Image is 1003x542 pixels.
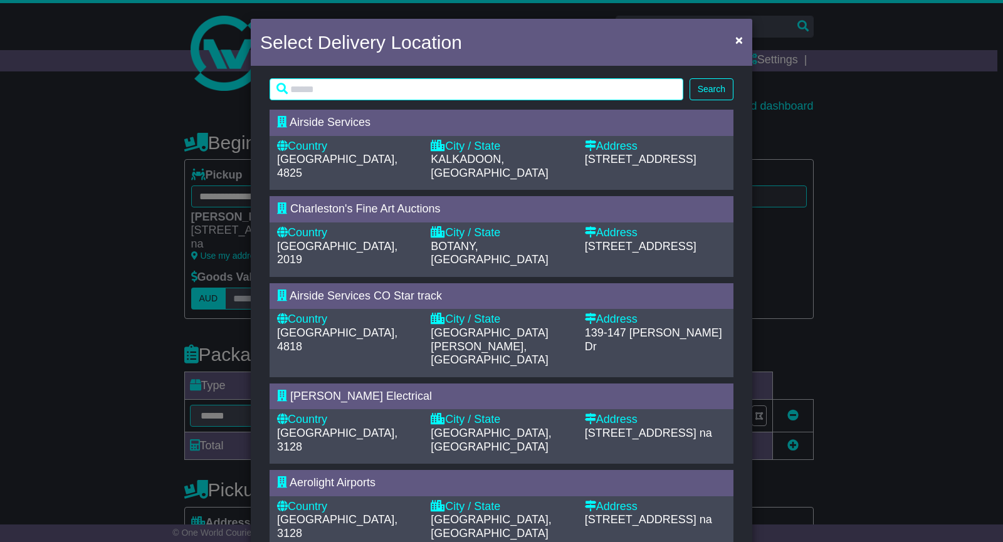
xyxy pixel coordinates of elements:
span: [GEOGRAPHIC_DATA], 4825 [277,153,397,179]
span: na [700,427,712,439]
span: [GEOGRAPHIC_DATA], 3128 [277,513,397,539]
div: City / State [431,226,572,240]
div: Country [277,313,418,326]
div: City / State [431,313,572,326]
div: Country [277,413,418,427]
div: Address [585,413,726,427]
span: KALKADOON, [GEOGRAPHIC_DATA] [431,153,548,179]
button: Search [690,78,733,100]
div: City / State [431,413,572,427]
div: Country [277,226,418,240]
span: [STREET_ADDRESS] [585,240,696,253]
div: City / State [431,140,572,154]
div: Address [585,313,726,326]
span: × [735,33,743,47]
span: Aerolight Airports [290,476,375,489]
span: [PERSON_NAME] Electrical [290,390,432,402]
div: Country [277,140,418,154]
span: [STREET_ADDRESS] [585,153,696,165]
span: [GEOGRAPHIC_DATA], 3128 [277,427,397,453]
span: [STREET_ADDRESS] [585,427,696,439]
button: Close [729,27,749,53]
span: [GEOGRAPHIC_DATA], 4818 [277,326,397,353]
span: [GEOGRAPHIC_DATA], [GEOGRAPHIC_DATA] [431,513,551,539]
span: BOTANY, [GEOGRAPHIC_DATA] [431,240,548,266]
span: na [700,513,712,526]
div: Address [585,226,726,240]
div: Address [585,500,726,514]
h4: Select Delivery Location [260,28,462,56]
span: 139-147 [PERSON_NAME] Dr [585,326,722,353]
span: [GEOGRAPHIC_DATA], [GEOGRAPHIC_DATA] [431,427,551,453]
div: Country [277,500,418,514]
span: Airside Services CO Star track [290,289,442,302]
div: City / State [431,500,572,514]
span: [STREET_ADDRESS] [585,513,696,526]
span: [GEOGRAPHIC_DATA][PERSON_NAME], [GEOGRAPHIC_DATA] [431,326,548,366]
span: Airside Services [290,116,370,128]
span: Charleston's Fine Art Auctions [290,202,441,215]
div: Address [585,140,726,154]
span: [GEOGRAPHIC_DATA], 2019 [277,240,397,266]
